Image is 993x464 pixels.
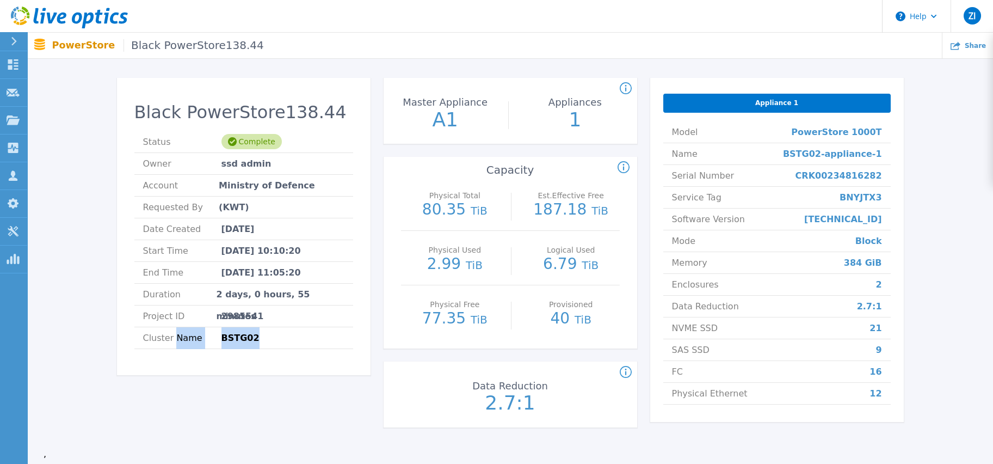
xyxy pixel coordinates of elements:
span: ZI [969,11,976,20]
span: 2 days, 0 hours, 55 minutes [217,284,344,305]
span: ssd admin [221,153,272,174]
span: TiB [591,204,608,217]
span: Data Reduction [672,296,739,317]
span: [DATE] 11:05:20 [221,262,301,283]
span: Owner [143,153,221,174]
p: 77.35 [406,311,504,327]
span: Appliance 1 [755,99,798,107]
span: TiB [466,259,483,272]
span: TiB [471,313,488,326]
p: 80.35 [406,202,504,218]
span: BNYJTX3 [840,187,882,208]
span: BSTG02 [221,327,260,349]
span: Mode [672,230,696,252]
span: TiB [471,204,488,217]
span: Enclosures [672,274,719,295]
p: Data Reduction [452,381,568,391]
span: 21 [869,318,881,339]
p: PowerStore [52,39,264,52]
p: 6.79 [522,257,620,273]
span: Duration [143,284,217,305]
span: Account [143,175,219,196]
span: FC [672,361,683,382]
span: Name [672,143,698,164]
span: SAS SSD [672,339,710,361]
span: Project ID [143,306,221,327]
span: 16 [869,361,881,382]
span: Memory [672,252,707,273]
span: Status [143,131,221,152]
span: Serial Number [672,165,735,186]
span: NVME SSD [672,318,718,339]
span: 9 [875,339,881,361]
span: 384 GiB [844,252,882,273]
span: 12 [869,383,881,404]
p: Logical Used [525,246,617,254]
span: TiB [582,259,599,272]
span: Share [965,42,986,49]
p: 1 [514,110,636,130]
p: 2.7:1 [449,393,571,413]
div: Complete [221,134,282,149]
p: Physical Free [409,301,501,308]
span: [TECHNICAL_ID] [804,209,882,230]
p: 2.99 [406,257,504,273]
p: Master Appliance [387,97,503,107]
span: End Time [143,262,221,283]
span: Black PowerStore138.44 [124,39,264,52]
span: BSTG02-appliance-1 [783,143,882,164]
span: Start Time [143,240,221,261]
span: 2.7:1 [857,296,882,317]
span: CRK00234816282 [795,165,882,186]
span: Ministry of Defence (KWT) [219,175,344,196]
span: [DATE] [221,218,255,240]
span: Software Version [672,209,745,230]
span: TiB [575,313,591,326]
span: Requested By [143,197,221,218]
span: Block [855,230,882,252]
p: Appliances [517,97,633,107]
span: 2985541 [221,306,264,327]
p: Provisioned [525,301,617,308]
p: Est.Effective Free [525,192,617,199]
p: 40 [522,311,620,327]
span: Model [672,121,698,143]
p: A1 [384,110,506,130]
span: Service Tag [672,187,721,208]
span: [DATE] 10:10:20 [221,240,301,261]
p: Physical Total [409,192,501,199]
span: 2 [875,274,881,295]
span: Date Created [143,218,221,240]
p: Physical Used [409,246,501,254]
span: Physical Ethernet [672,383,748,404]
span: Cluster Name [143,327,221,349]
p: 187.18 [522,202,620,218]
span: PowerStore 1000T [791,121,881,143]
h2: Black PowerStore138.44 [134,102,353,123]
